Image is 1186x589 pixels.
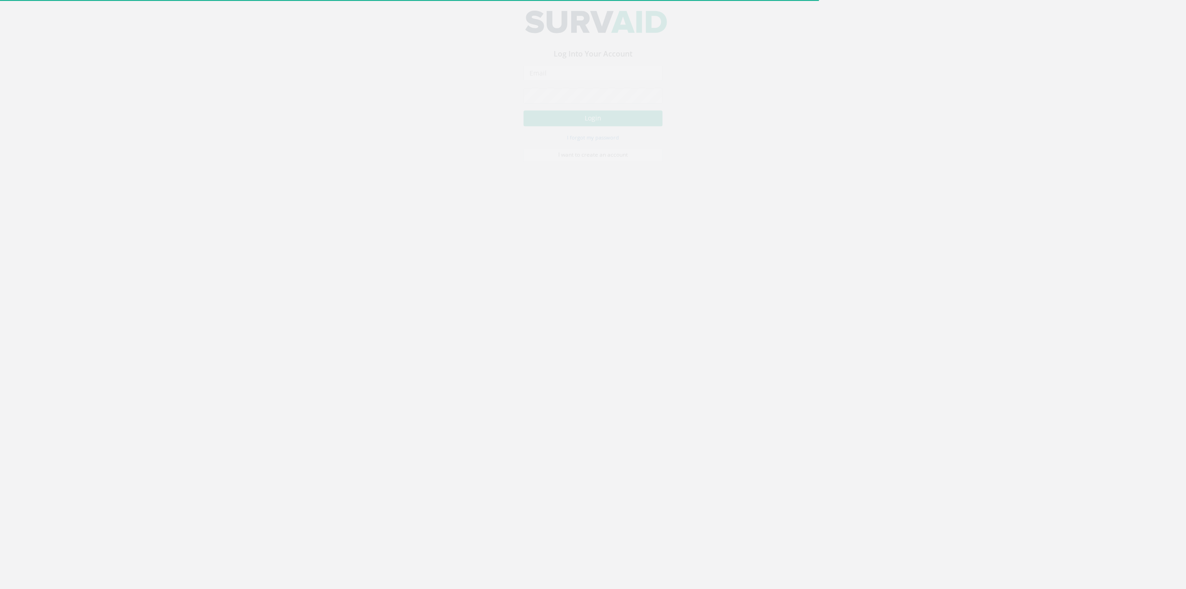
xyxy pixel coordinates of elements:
input: Email [524,73,662,89]
small: I forgot my password [567,142,619,149]
a: I want to create an account [524,156,662,170]
button: Login [524,119,662,134]
h3: Log Into Your Account [524,58,662,67]
a: I forgot my password [567,141,619,150]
